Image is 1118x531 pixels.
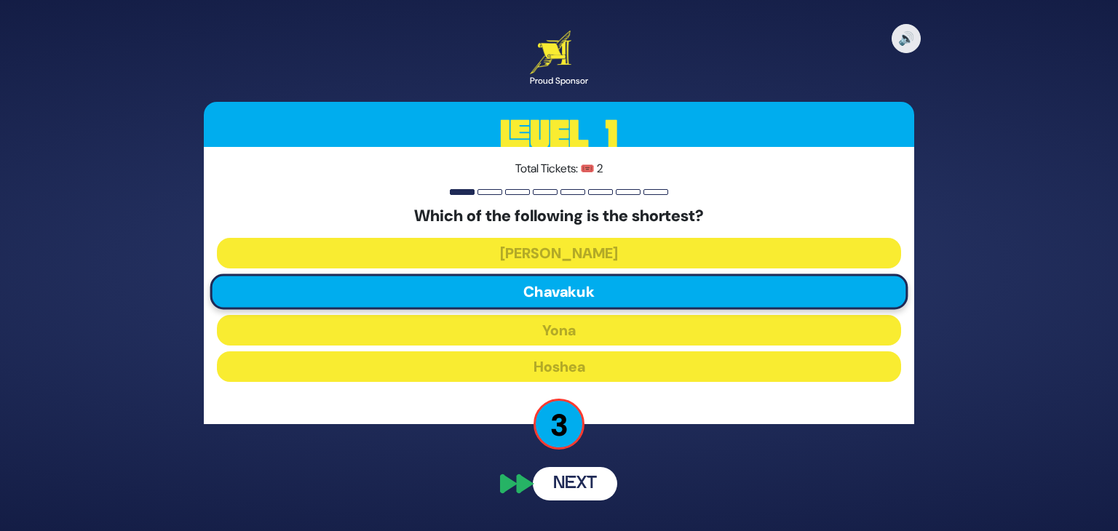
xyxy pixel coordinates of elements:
div: Proud Sponsor [530,74,588,87]
h3: Level 1 [204,102,914,167]
button: [PERSON_NAME] [217,238,901,268]
button: Hoshea [217,351,901,382]
button: Chavakuk [210,274,908,309]
p: Total Tickets: 🎟️ 2 [217,160,901,177]
p: 3 [534,399,584,450]
button: Next [533,467,617,500]
button: Yona [217,315,901,346]
button: 🔊 [892,24,921,53]
h5: Which of the following is the shortest? [217,207,901,225]
img: Artscroll [530,31,571,74]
